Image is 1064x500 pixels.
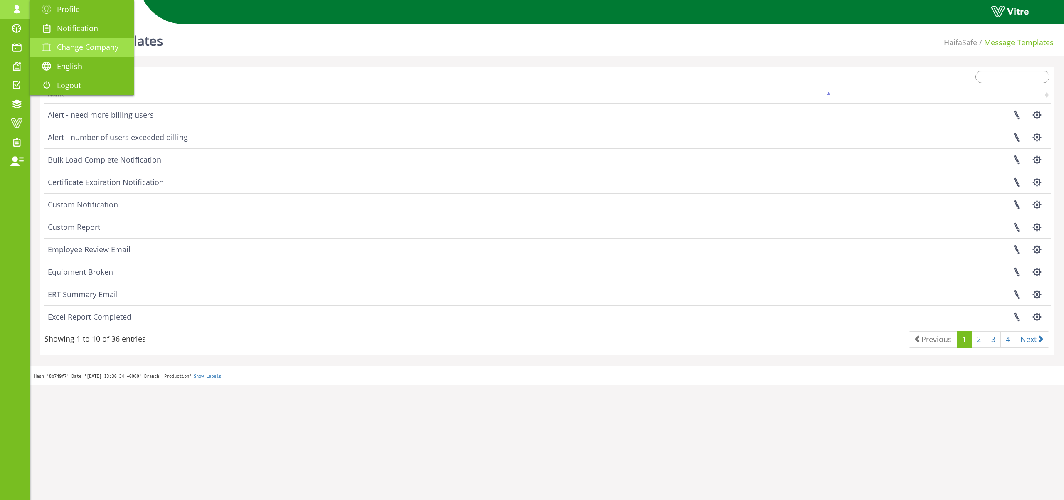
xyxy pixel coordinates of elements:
[57,42,118,52] span: Change Company
[977,37,1054,48] li: Message Templates
[57,80,81,90] span: Logout
[832,88,1051,103] th: : activate to sort column ascending
[30,57,134,76] a: English
[44,330,146,345] div: Showing 1 to 10 of 36 entries
[909,331,957,348] a: Previous
[971,331,986,348] a: 2
[30,19,134,38] a: Notification
[44,283,832,305] td: ERT Summary Email
[944,37,977,47] a: HaifaSafe
[44,261,832,283] td: Equipment Broken
[34,374,192,379] span: Hash '8b749f7' Date '[DATE] 13:30:34 +0000' Branch 'Production'
[44,126,832,148] td: Alert - number of users exceeded billing
[957,331,972,348] a: 1
[30,38,134,57] a: Change Company
[30,76,134,95] a: Logout
[44,238,832,261] td: Employee Review Email
[44,88,832,103] th: Name: activate to sort column descending
[194,374,221,379] a: Show Labels
[57,61,82,71] span: English
[44,103,832,126] td: Alert - need more billing users
[57,4,80,14] span: Profile
[1015,331,1049,348] a: Next
[986,331,1001,348] a: 3
[57,23,98,33] span: Notification
[1000,331,1015,348] a: 4
[44,148,832,171] td: Bulk Load Complete Notification
[44,305,832,328] td: Excel Report Completed
[44,216,832,238] td: Custom Report
[44,171,832,193] td: Certificate Expiration Notification
[44,193,832,216] td: Custom Notification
